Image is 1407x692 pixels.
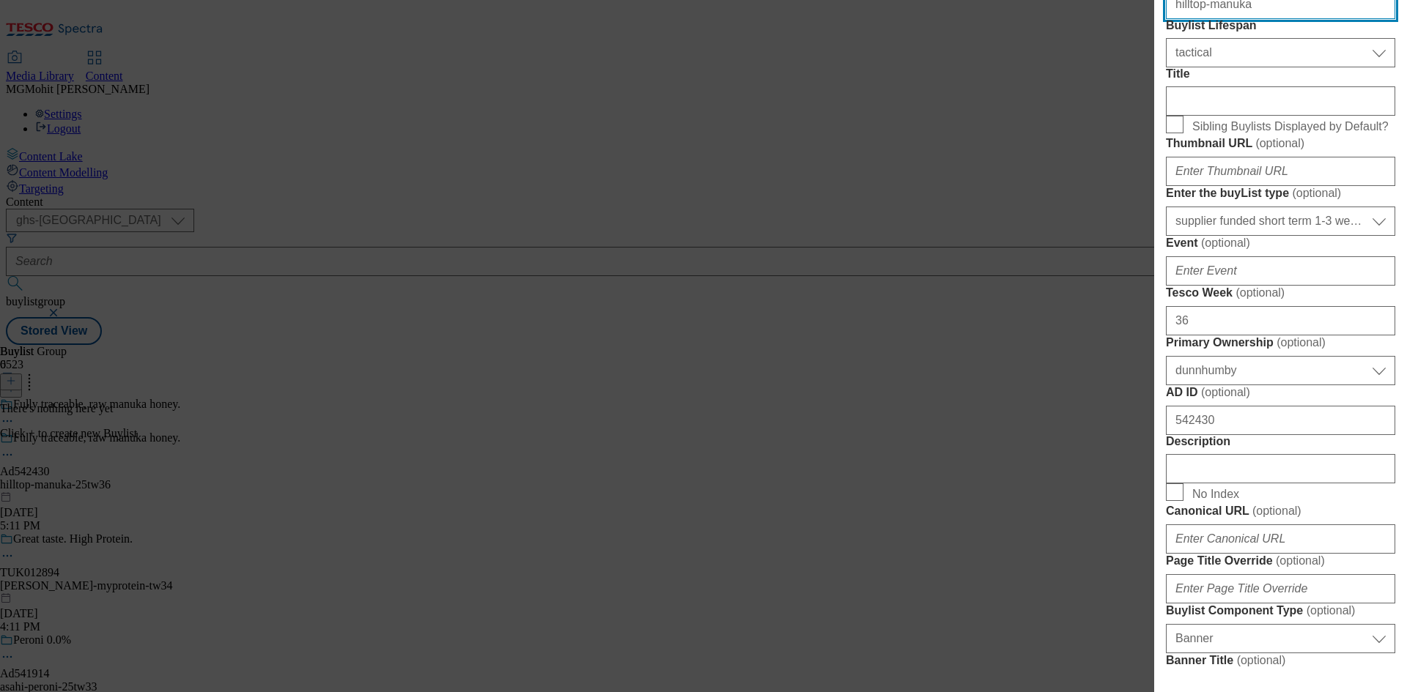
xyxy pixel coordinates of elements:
[1166,186,1395,201] label: Enter the buyList type
[1201,237,1250,249] span: ( optional )
[1166,574,1395,603] input: Enter Page Title Override
[1166,524,1395,554] input: Enter Canonical URL
[1236,286,1285,299] span: ( optional )
[1166,286,1395,300] label: Tesco Week
[1166,603,1395,618] label: Buylist Component Type
[1192,488,1239,501] span: No Index
[1166,19,1395,32] label: Buylist Lifespan
[1192,120,1389,133] span: Sibling Buylists Displayed by Default?
[1252,505,1301,517] span: ( optional )
[1255,137,1304,149] span: ( optional )
[1276,554,1325,567] span: ( optional )
[1166,454,1395,483] input: Enter Description
[1166,504,1395,518] label: Canonical URL
[1166,554,1395,568] label: Page Title Override
[1166,435,1395,448] label: Description
[1201,386,1250,398] span: ( optional )
[1166,67,1395,81] label: Title
[1166,406,1395,435] input: Enter AD ID
[1166,236,1395,250] label: Event
[1166,86,1395,116] input: Enter Title
[1307,604,1356,617] span: ( optional )
[1277,336,1326,349] span: ( optional )
[1166,385,1395,400] label: AD ID
[1166,306,1395,335] input: Enter Tesco Week
[1166,157,1395,186] input: Enter Thumbnail URL
[1166,136,1395,151] label: Thumbnail URL
[1166,256,1395,286] input: Enter Event
[1292,187,1341,199] span: ( optional )
[1237,654,1286,666] span: ( optional )
[1166,653,1395,668] label: Banner Title
[1166,335,1395,350] label: Primary Ownership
